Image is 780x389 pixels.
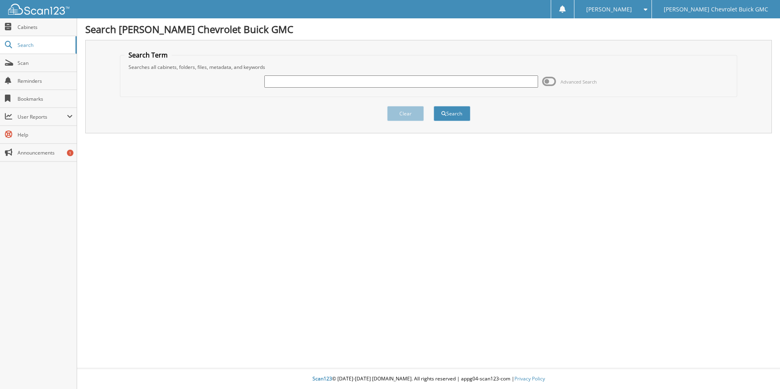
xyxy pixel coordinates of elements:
span: Advanced Search [561,79,597,85]
span: Scan123 [312,375,332,382]
a: Privacy Policy [514,375,545,382]
button: Search [434,106,470,121]
div: 1 [67,150,73,156]
span: Bookmarks [18,95,73,102]
div: Searches all cabinets, folders, files, metadata, and keywords [124,64,733,71]
span: [PERSON_NAME] [586,7,632,12]
span: Help [18,131,73,138]
button: Clear [387,106,424,121]
img: scan123-logo-white.svg [8,4,69,15]
span: Reminders [18,77,73,84]
span: Announcements [18,149,73,156]
legend: Search Term [124,51,172,60]
span: [PERSON_NAME] Chevrolet Buick GMC [664,7,768,12]
div: © [DATE]-[DATE] [DOMAIN_NAME]. All rights reserved | appg04-scan123-com | [77,369,780,389]
span: User Reports [18,113,67,120]
span: Scan [18,60,73,66]
iframe: Chat Widget [739,350,780,389]
span: Search [18,42,71,49]
span: Cabinets [18,24,73,31]
h1: Search [PERSON_NAME] Chevrolet Buick GMC [85,22,772,36]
